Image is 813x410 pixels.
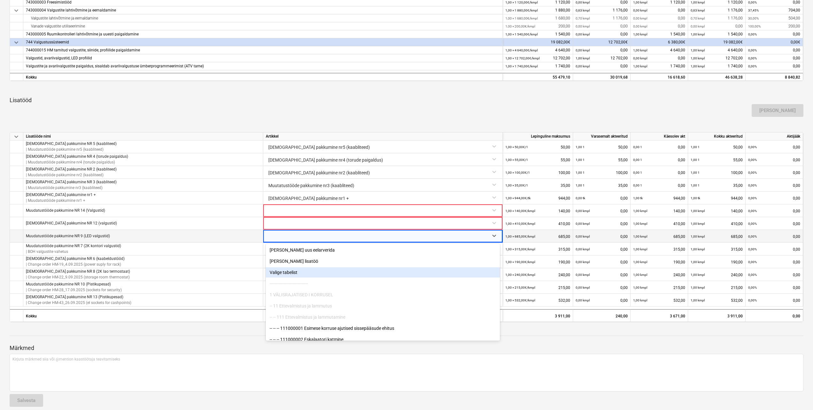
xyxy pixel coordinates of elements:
[266,290,500,300] div: 1 VÄLISRAJATISED I KORRUSEL
[266,245,500,255] div: [PERSON_NAME] uus eelarverida
[26,6,500,14] div: 743000004 Valgustite lahtivõtmine ja eemaldamine
[266,323,500,333] div: -- -- -- 111000001 Esimese korruse ajutised sissepääsude ehitus
[576,1,590,4] small: 0,00 kmpl
[26,147,117,152] p: | Muudatustööde pakkumine nr5 (kaabliteed)
[748,192,800,205] div: 0,00
[505,179,570,192] div: 35,00
[505,17,538,20] small: 1,00 × 1 680,00€ / kmpl
[633,57,647,60] small: 0,00 kmpl
[691,204,743,217] div: 140,00
[26,300,131,305] p: | Change order HM-43_26.09.2025 (el sockets for cashpoints)
[505,9,538,12] small: 1,00 × 1 880,00€ / kmpl
[748,209,757,213] small: 0,00%
[748,235,757,238] small: 0,00%
[748,196,757,200] small: 0,00%
[576,196,585,200] small: 0,00 tk
[26,179,117,185] p: [DEMOGRAPHIC_DATA] pakkumine NR 3 (kaabliteed)
[26,54,500,62] div: Valgustid, avariivalgustid, LED profiilid
[633,273,647,277] small: 1,00 kmpl
[505,140,570,154] div: 50,00
[505,6,570,14] div: 1 880,00
[576,49,590,52] small: 0,00 kmpl
[505,25,535,28] small: 1,00 × 200,00€ / kmpl
[23,133,263,140] div: Lisatööde nimi
[505,294,570,307] div: 532,00
[576,204,628,217] div: 0,00
[748,65,757,68] small: 0,00%
[576,46,628,54] div: 0,00
[748,179,800,192] div: 0,00
[748,260,757,264] small: 0,00%
[633,6,685,14] div: 0,00
[576,217,628,230] div: 0,00
[691,166,743,179] div: 100,00
[633,65,647,68] small: 1,00 kmpl
[748,273,757,277] small: 0,00%
[633,17,647,20] small: 0,00 kmpl
[691,9,705,12] small: 0,63 kmpl
[505,209,535,213] small: 1,00 × 140,00€ / kmpl
[576,140,628,154] div: 50,00
[691,209,705,213] small: 1,00 kmpl
[691,222,705,225] small: 1,00 kmpl
[633,171,642,174] small: 0,00 1
[576,209,590,213] small: 0,00 kmpl
[633,247,647,251] small: 1,00 kmpl
[26,269,130,274] p: [DEMOGRAPHIC_DATA] pakkumine NR 8 (2K lao termostaat)
[748,6,800,14] div: 704,00
[26,154,128,159] p: [DEMOGRAPHIC_DATA] pakkumine NR 4 (torude paigaldus)
[503,309,573,322] div: 3 911,00
[748,33,757,36] small: 0,00%
[633,230,685,243] div: 685,00
[573,38,631,46] div: 12 702,00€
[748,46,800,54] div: 0,00
[691,22,743,30] div: 0,00
[12,133,20,140] span: keyboard_arrow_down
[691,268,743,281] div: 240,00
[633,260,647,264] small: 1,00 kmpl
[26,62,500,70] div: Valgustite ja avariivalgustite paigaldus, sisaldab avariivalgustuse ümberprogrammeerimist (ATV ta...
[691,243,743,256] div: 315,00
[576,255,628,269] div: 0,00
[748,281,800,294] div: 0,00
[266,245,500,255] div: Lisa uus eelarverida
[633,49,647,52] small: 1,00 kmpl
[26,294,131,300] p: [DEMOGRAPHIC_DATA] pakkumine NR 13 (Pistikupesad)
[633,192,685,205] div: 944,00
[26,22,500,30] div: Vanade valgustite utiliseerimine
[691,140,743,154] div: 50,00
[691,145,700,149] small: 1,00 1
[748,145,757,149] small: 0,00%
[748,222,757,225] small: 0,00%
[573,133,631,140] div: Varasemalt akteeritud
[748,184,757,187] small: 0,00%
[266,301,500,311] div: -- 11 Ettevalmistus ja lammutus
[505,73,570,81] div: 55 479,10
[748,22,800,30] div: 200,00
[633,204,685,217] div: 140,00
[748,57,757,60] small: 0,00%
[691,260,705,264] small: 1,00 kmpl
[631,133,688,140] div: Käesolev akt
[633,255,685,269] div: 190,00
[691,171,700,174] small: 1,00 1
[505,184,528,187] small: 1,00 × 35,00€ / 1
[266,256,500,266] div: Lisa uus lisatöö
[576,25,590,28] small: 0,00 kmpl
[26,243,121,249] p: Muudatustööde pakkumine NR 7 (2K kontori valgustid)
[576,153,628,166] div: 55,00
[266,256,500,266] div: [PERSON_NAME] lisatöö
[633,25,647,28] small: 0,00 kmpl
[691,179,743,192] div: 35,00
[266,312,500,322] div: -- -- 111 Ettevalmistus ja lammutamine
[748,153,800,166] div: 0,00
[576,299,590,302] small: 0,00 kmpl
[691,153,743,166] div: 55,00
[576,166,628,179] div: 100,00
[691,6,743,14] div: 1 176,00
[576,65,590,68] small: 0,00 kmpl
[691,54,743,62] div: 12 702,00
[505,247,535,251] small: 1,00 × 315,00€ / kmpl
